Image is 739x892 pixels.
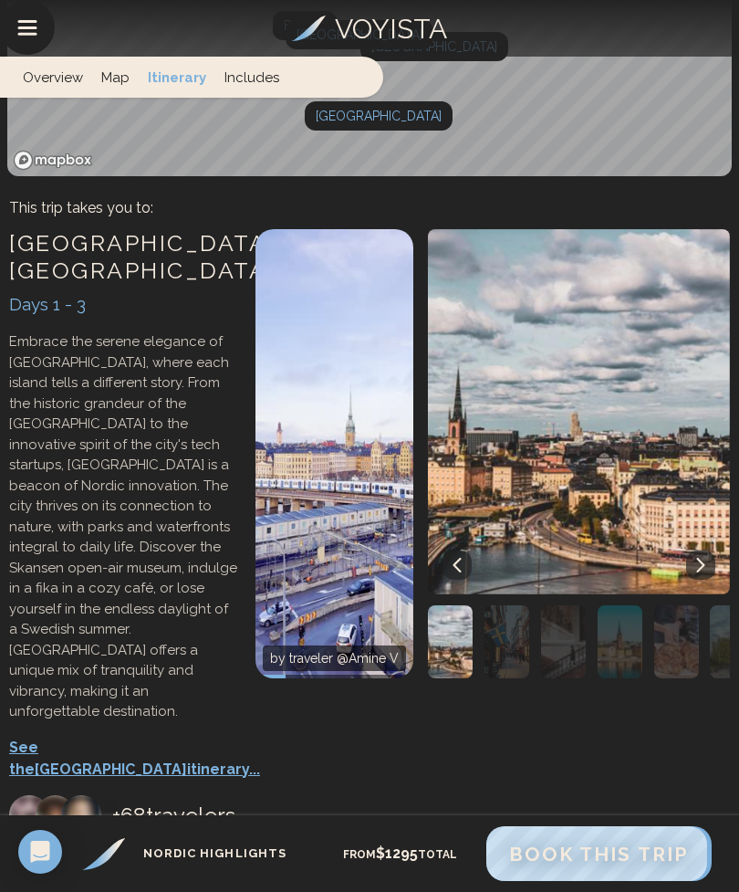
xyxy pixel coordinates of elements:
h3: [GEOGRAPHIC_DATA] , [GEOGRAPHIC_DATA] [9,229,237,284]
div: Open Intercom Messenger [18,830,62,874]
h2: + 68 travelers there now [101,795,237,868]
div: by traveler @ Amine V [263,645,406,671]
div: from total [313,834,486,873]
p: Embrace the serene elegance of [GEOGRAPHIC_DATA], where each island tells a different story. From... [9,331,237,722]
a: Includes [215,57,288,98]
span: Book This Trip [509,843,689,866]
a: Map [92,57,139,98]
img: Traveler Profile Picture [36,795,76,835]
img: Accommodation photo [598,605,642,678]
button: Drawer Menu [5,6,50,52]
h3: Nordic Highlights [143,845,286,863]
div: Days 1 - 3 [9,291,237,318]
img: Traveler Profile Picture [9,795,49,835]
a: Itinerary [139,57,215,98]
p: See the [GEOGRAPHIC_DATA] itinerary... [9,737,237,781]
a: Overview [23,57,92,98]
a: Mapbox homepage [13,150,93,171]
div: [GEOGRAPHIC_DATA] [305,101,453,131]
img: City of Stockholm [413,229,730,594]
p: This trip takes you to: [9,197,153,219]
img: Voyista Logo [292,16,326,41]
img: Traveler Profile Picture [61,795,101,835]
img: Accommodation photo [484,605,529,678]
img: Accommodation photo [541,605,586,678]
div: Map marker [305,101,453,131]
button: Book This Trip [486,826,712,881]
h3: VOYISTA [335,8,447,49]
span: $ 1295 [376,845,418,862]
img: Accommodation photo [428,605,473,678]
img: Nordic Highlights [82,838,125,870]
img: Accommodation photo [654,605,699,678]
a: VOYISTA [292,8,447,49]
